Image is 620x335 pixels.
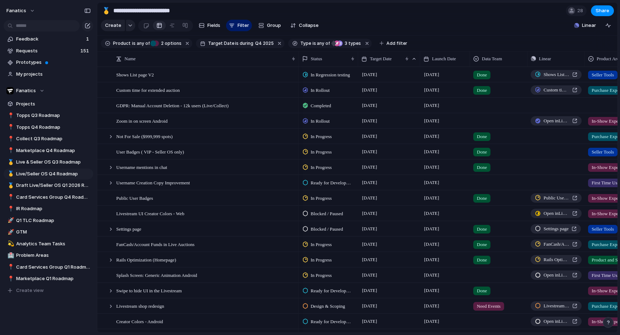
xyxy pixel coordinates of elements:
button: fanatics [3,5,39,16]
span: Done [477,195,487,202]
button: Add filter [375,38,412,48]
span: 2 [159,41,165,46]
span: Design & Scoping [311,303,345,310]
a: 🥇Draft Live/Seller OS Q1 2026 Roadmap [4,180,93,191]
span: [DATE] [360,163,379,171]
span: Settings page [544,225,569,232]
a: Rails Optimization (Homepage) [531,255,582,264]
span: Username mentions in chat [116,163,167,171]
span: Data Team [482,55,502,62]
span: Done [477,164,487,171]
span: [DATE] [360,240,379,249]
span: [DATE] [422,225,441,233]
a: 🏥Problem Areas [4,250,93,261]
a: Open inLinear [531,317,582,326]
span: Marketplace Q4 Roadmap [16,147,91,154]
div: 📍Topps Q4 Roadmap [4,122,93,133]
span: any of [136,40,150,47]
button: Collapse [287,20,321,31]
button: 📍 [6,275,14,282]
a: Open inLinear [531,116,582,126]
span: [DATE] [360,132,379,141]
span: Need Events [477,303,501,310]
span: Group [267,22,281,29]
button: 📍 [6,264,14,271]
button: Fields [196,20,223,31]
a: Feedback1 [4,34,93,44]
span: Card Services Group Q1 Roadmap [16,264,91,271]
span: is [235,40,239,47]
span: [DATE] [422,209,441,218]
a: Open inLinear [531,209,582,218]
button: 🥇 [6,159,14,166]
button: 🥇 [6,170,14,178]
div: 🏥 [8,251,13,260]
span: 28 [577,7,585,14]
a: 🚀Q1 TLC Roadmap [4,215,93,226]
span: Fields [207,22,220,29]
button: Linear [571,20,599,31]
div: 🥇Live/Seller OS Q4 Roadmap [4,169,93,179]
a: Requests151 [4,46,93,56]
a: Shows List page V2 [531,70,582,79]
span: [DATE] [422,302,441,310]
span: Filter [238,22,249,29]
button: Share [591,5,614,16]
span: [DATE] [422,117,441,125]
span: Creator Colors - Android [116,317,163,325]
button: 📍 [6,205,14,212]
span: Q1 TLC Roadmap [16,217,91,224]
span: [DATE] [360,70,379,79]
span: Requests [16,47,78,55]
span: [DATE] [422,163,441,171]
span: [DATE] [360,101,379,110]
span: In Progress [311,164,332,171]
span: [DATE] [360,117,379,125]
span: Prototypes [16,59,91,66]
a: 📍Card Services Group Q1 Roadmap [4,262,93,273]
div: 🥇 [8,170,13,178]
button: 📍 [6,112,14,119]
span: Ready for Development [311,179,352,187]
span: GTM [16,228,91,236]
span: [DATE] [360,225,379,233]
span: Completed [311,102,331,109]
span: [DATE] [422,132,441,141]
span: Target Date [370,55,392,62]
span: during [239,40,253,47]
span: [DATE] [360,271,379,279]
span: Topps Q3 Roadmap [16,112,91,119]
span: is [313,40,316,47]
span: Settings page [116,225,141,233]
a: 🥇Live & Seller OS Q3 Roadmap [4,157,93,167]
span: 151 [80,47,90,55]
span: Topps Q4 Roadmap [16,124,91,131]
div: 🚀 [8,228,13,236]
span: Ready for Development [311,287,352,294]
a: 📍Card Services Group Q4 Roadmap [4,192,93,203]
span: Done [477,87,487,94]
span: [DATE] [422,286,441,295]
a: Prototypes [4,57,93,68]
span: [DATE] [422,255,441,264]
div: 📍Topps Q3 Roadmap [4,110,93,121]
span: [DATE] [360,86,379,94]
span: Open in Linear [544,272,569,279]
a: 💫Analytics Team Tasks [4,239,93,249]
span: Name [125,55,136,62]
span: Type [300,40,311,47]
span: Done [477,226,487,233]
span: Share [596,7,609,14]
div: 💫 [8,240,13,248]
button: 2 options [150,39,183,47]
span: FanCash/Account Funds in Live Auctions [544,241,569,248]
span: Public User Badges [116,194,153,202]
span: Projects [16,100,91,108]
button: isduring [234,39,254,47]
span: [DATE] [422,86,441,94]
a: Settings page [531,224,581,233]
span: 1 [86,36,90,43]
